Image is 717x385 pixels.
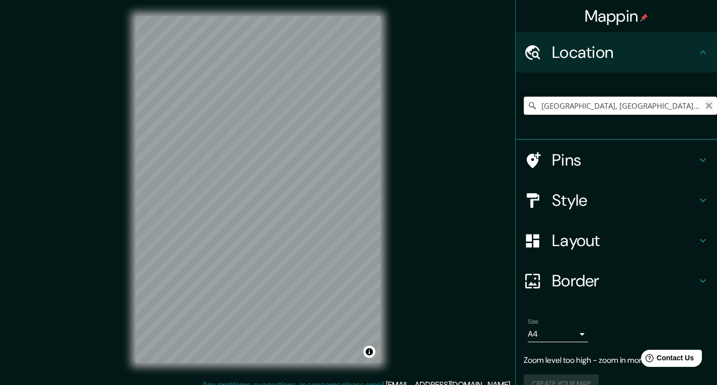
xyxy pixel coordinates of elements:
h4: Location [552,42,697,62]
input: Pick your city or area [524,97,717,115]
p: Zoom level too high - zoom in more [524,354,709,366]
button: Clear [705,100,713,110]
div: A4 [528,326,588,342]
div: Border [516,261,717,301]
h4: Layout [552,230,697,251]
label: Size [528,318,538,326]
div: Layout [516,220,717,261]
iframe: Help widget launcher [627,346,706,374]
canvas: Map [135,16,380,363]
div: Pins [516,140,717,180]
div: Location [516,32,717,72]
div: Style [516,180,717,220]
button: Toggle attribution [363,346,375,358]
h4: Style [552,190,697,210]
h4: Border [552,271,697,291]
h4: Mappin [585,6,649,26]
h4: Pins [552,150,697,170]
img: pin-icon.png [640,14,648,22]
